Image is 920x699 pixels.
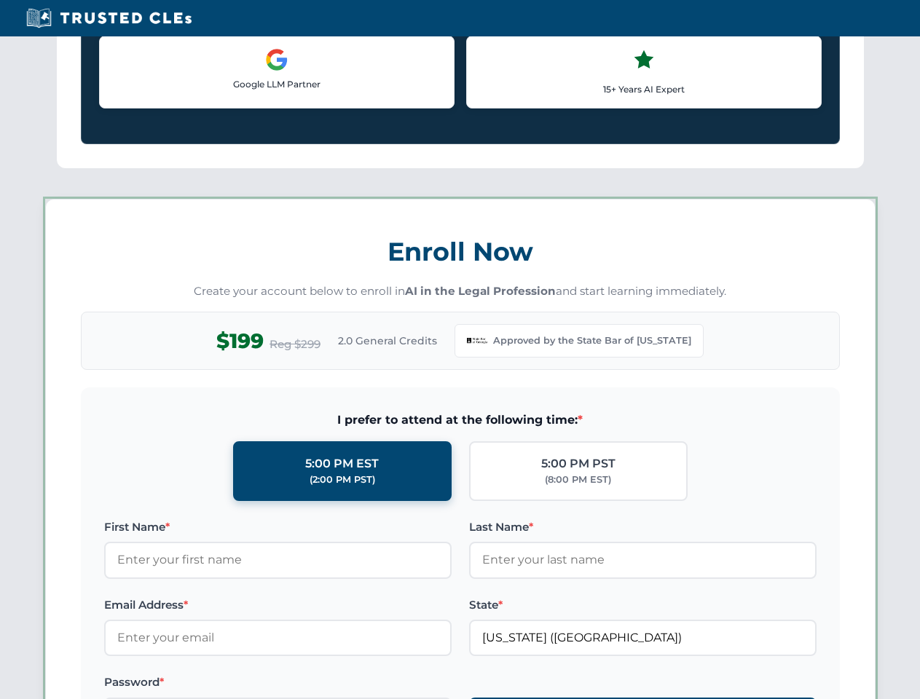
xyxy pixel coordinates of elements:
p: Create your account below to enroll in and start learning immediately. [81,283,840,300]
h3: Enroll Now [81,229,840,275]
input: Enter your email [104,620,452,656]
input: Enter your last name [469,542,817,578]
img: Google [265,48,288,71]
input: Enter your first name [104,542,452,578]
label: Email Address [104,596,452,614]
span: I prefer to attend at the following time: [104,411,817,430]
label: State [469,596,817,614]
p: 15+ Years AI Expert [479,82,809,96]
input: Georgia (GA) [469,620,817,656]
label: Last Name [469,518,817,536]
img: Trusted CLEs [22,7,196,29]
span: 2.0 General Credits [338,333,437,349]
span: Approved by the State Bar of [US_STATE] [493,333,691,348]
span: $199 [216,325,264,358]
label: First Name [104,518,452,536]
div: (2:00 PM PST) [310,473,375,487]
img: Georgia Bar [467,331,487,351]
label: Password [104,674,452,691]
span: Reg $299 [270,336,321,353]
strong: AI in the Legal Profession [405,284,556,298]
p: Google LLM Partner [111,77,442,91]
div: 5:00 PM PST [541,454,616,473]
div: 5:00 PM EST [305,454,379,473]
div: (8:00 PM EST) [545,473,611,487]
